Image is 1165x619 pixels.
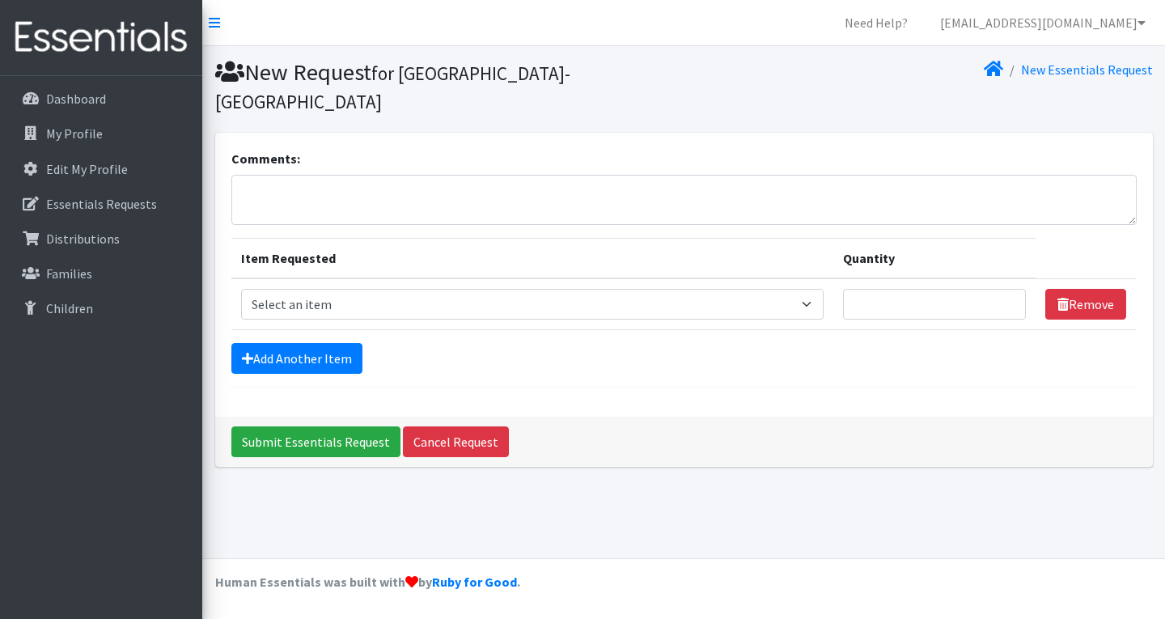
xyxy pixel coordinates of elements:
p: Edit My Profile [46,161,128,177]
label: Comments: [231,149,300,168]
a: [EMAIL_ADDRESS][DOMAIN_NAME] [927,6,1159,39]
strong: Human Essentials was built with by . [215,574,520,590]
p: Families [46,265,92,282]
a: Ruby for Good [432,574,517,590]
a: Dashboard [6,83,196,115]
th: Quantity [833,239,1036,279]
a: Edit My Profile [6,153,196,185]
a: New Essentials Request [1021,61,1153,78]
p: My Profile [46,125,103,142]
a: Remove [1045,289,1126,320]
input: Submit Essentials Request [231,426,400,457]
p: Distributions [46,231,120,247]
a: Add Another Item [231,343,362,374]
a: Families [6,257,196,290]
a: My Profile [6,117,196,150]
h1: New Request [215,58,678,114]
small: for [GEOGRAPHIC_DATA]-[GEOGRAPHIC_DATA] [215,61,570,113]
th: Item Requested [231,239,834,279]
a: Cancel Request [403,426,509,457]
p: Dashboard [46,91,106,107]
a: Children [6,292,196,324]
a: Essentials Requests [6,188,196,220]
p: Children [46,300,93,316]
img: HumanEssentials [6,11,196,65]
a: Distributions [6,223,196,255]
p: Essentials Requests [46,196,157,212]
a: Need Help? [832,6,921,39]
